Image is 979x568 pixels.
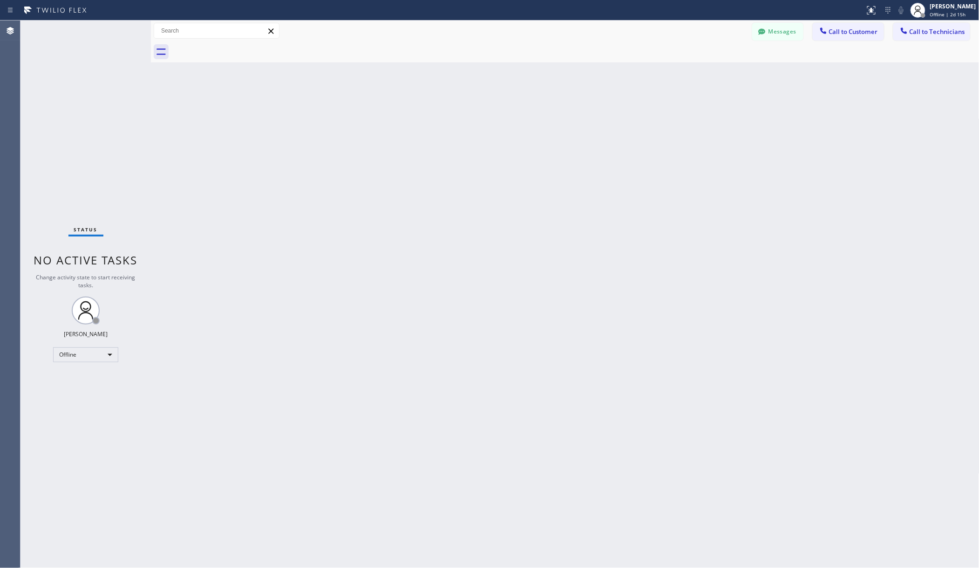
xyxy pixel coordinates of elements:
[895,4,908,17] button: Mute
[34,252,138,268] span: No active tasks
[813,23,884,41] button: Call to Customer
[752,23,803,41] button: Messages
[930,11,966,18] span: Offline | 2d 15h
[829,27,878,36] span: Call to Customer
[64,330,108,338] div: [PERSON_NAME]
[74,226,98,233] span: Status
[910,27,965,36] span: Call to Technicians
[930,2,976,10] div: [PERSON_NAME]
[36,273,136,289] span: Change activity state to start receiving tasks.
[893,23,970,41] button: Call to Technicians
[154,23,279,38] input: Search
[53,347,118,362] div: Offline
